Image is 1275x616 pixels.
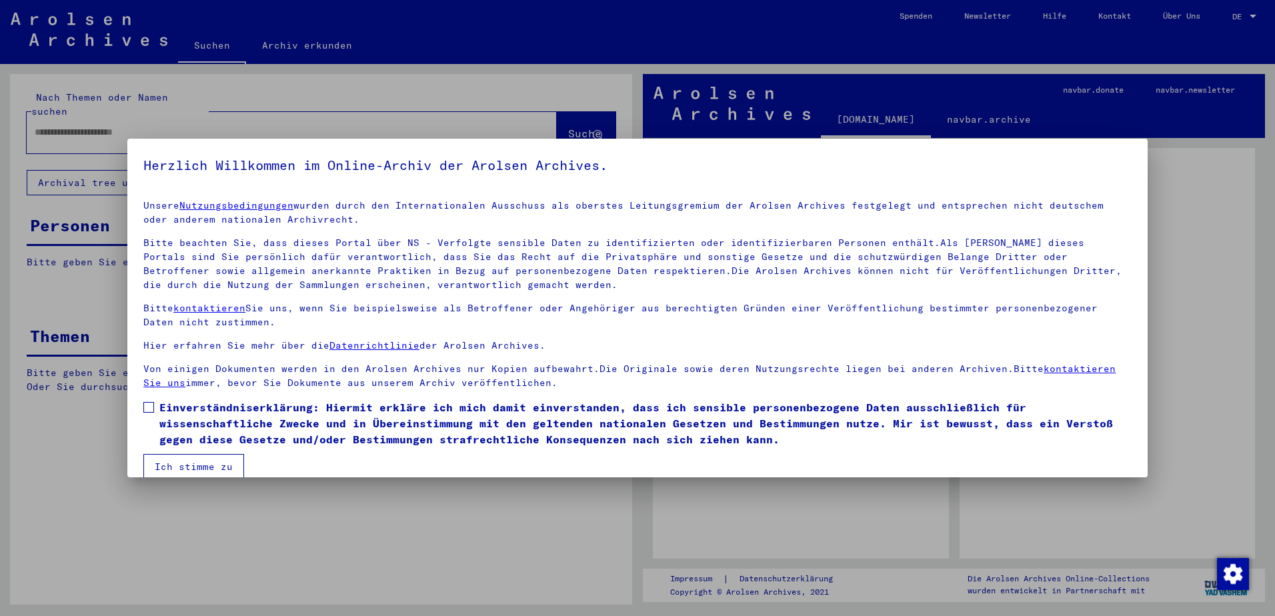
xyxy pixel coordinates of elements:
[173,302,245,314] a: kontaktieren
[143,236,1132,292] p: Bitte beachten Sie, dass dieses Portal über NS - Verfolgte sensible Daten zu identifizierten oder...
[143,339,1132,353] p: Hier erfahren Sie mehr über die der Arolsen Archives.
[143,454,244,479] button: Ich stimme zu
[159,399,1132,447] span: Einverständniserklärung: Hiermit erkläre ich mich damit einverstanden, dass ich sensible personen...
[143,199,1132,227] p: Unsere wurden durch den Internationalen Ausschuss als oberstes Leitungsgremium der Arolsen Archiv...
[143,155,1132,176] h5: Herzlich Willkommen im Online-Archiv der Arolsen Archives.
[179,199,293,211] a: Nutzungsbedingungen
[329,339,419,351] a: Datenrichtlinie
[1217,558,1249,590] img: Zustimmung ändern
[143,363,1116,389] a: kontaktieren Sie uns
[143,301,1132,329] p: Bitte Sie uns, wenn Sie beispielsweise als Betroffener oder Angehöriger aus berechtigten Gründen ...
[143,362,1132,390] p: Von einigen Dokumenten werden in den Arolsen Archives nur Kopien aufbewahrt.Die Originale sowie d...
